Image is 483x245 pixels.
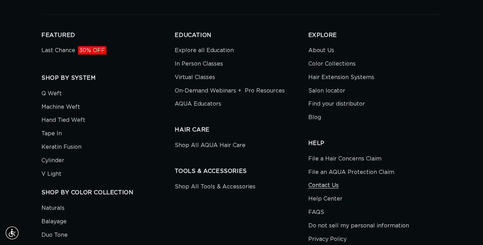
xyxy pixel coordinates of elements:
a: Last Chance30% OFF [41,46,106,57]
a: Machine Weft [41,100,80,114]
span: 30% OFF [78,46,106,55]
a: Salon locator [308,84,345,98]
a: AQUA Educators [175,97,221,111]
h2: FEATURED [41,32,175,39]
a: Keratin Fusion [41,140,81,154]
a: Virtual Classes [175,71,215,84]
h2: HELP [308,140,442,147]
iframe: Chat Widget [448,212,483,245]
h2: HAIR CARE [175,126,308,134]
a: Shop All Tools & Accessories [175,182,255,194]
h2: TOOLS & ACCESSORIES [175,168,308,175]
a: Cylinder [41,154,64,167]
a: In Person Classes [175,57,223,71]
div: Accessibility Menu [4,225,20,241]
a: Naturals [41,203,65,215]
a: File a Hair Concerns Claim [308,154,381,166]
a: About Us [308,46,334,57]
a: Contact Us [308,179,339,192]
a: Help Center [308,192,342,206]
a: Color Collections [308,57,356,71]
h2: SHOP BY COLOR COLLECTION [41,189,175,196]
a: Duo Tone [41,228,68,242]
a: Tape In [41,127,62,140]
a: Shop All AQUA Hair Care [175,140,245,152]
a: Q Weft [41,89,62,100]
h2: EDUCATION [175,32,308,39]
a: Explore all Education [175,46,234,57]
a: Blog [308,111,321,124]
a: Hair Extension Systems [308,71,374,84]
a: V Light [41,167,61,181]
a: Find your distributor [308,97,365,111]
h2: EXPLORE [308,32,442,39]
a: Hand Tied Weft [41,114,85,127]
a: File an AQUA Protection Claim [308,166,394,179]
a: Do not sell my personal information [308,219,409,233]
a: Balayage [41,215,67,228]
a: On-Demand Webinars + Pro Resources [175,84,285,98]
h2: SHOP BY SYSTEM [41,75,175,82]
a: FAQS [308,206,324,219]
